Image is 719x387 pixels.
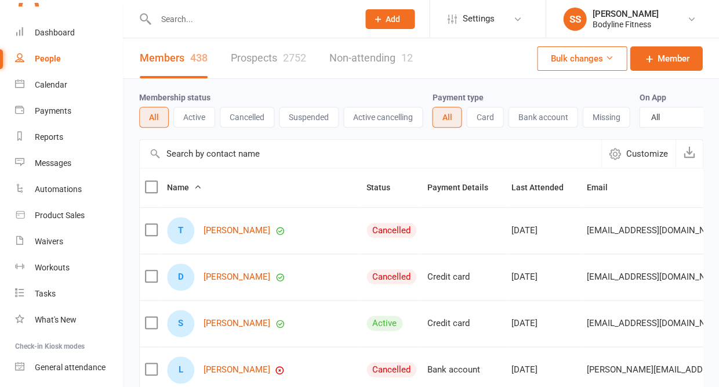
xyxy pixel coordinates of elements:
[511,226,576,236] div: [DATE]
[220,107,274,128] button: Cancelled
[427,319,500,328] div: Credit card
[139,93,210,102] label: Membership status
[35,185,82,194] div: Automations
[592,19,658,30] div: Bodyline Fitness
[35,211,85,220] div: Product Sales
[432,93,483,102] label: Payment type
[35,54,61,63] div: People
[167,263,194,291] div: D
[15,255,122,281] a: Workouts
[35,80,67,89] div: Calendar
[630,46,702,71] a: Member
[35,237,63,246] div: Waivers
[35,28,75,37] div: Dashboard
[601,140,675,168] button: Customize
[366,269,416,284] div: Cancelled
[511,319,576,328] div: [DATE]
[586,183,620,192] span: Email
[15,355,122,381] a: General attendance kiosk mode
[508,107,578,128] button: Bank account
[582,107,630,128] button: Missing
[15,46,122,72] a: People
[386,15,400,24] span: Add
[466,107,503,128] button: Card
[427,365,500,375] div: Bank account
[15,150,122,176] a: Messages
[563,8,586,31] div: SS
[626,147,667,161] span: Customize
[140,38,208,78] a: Members438
[190,52,208,64] div: 438
[15,307,122,333] a: What's New
[35,363,106,372] div: General attendance
[204,365,270,375] a: [PERSON_NAME]
[537,46,627,71] button: Bulk changes
[204,319,270,328] a: [PERSON_NAME]
[35,289,56,298] div: Tasks
[462,6,494,32] span: Settings
[35,315,77,324] div: What's New
[167,217,194,244] div: T
[35,132,63,142] div: Reports
[279,107,339,128] button: Suspended
[15,229,122,255] a: Waivers
[365,9,415,29] button: Add
[204,272,270,282] a: [PERSON_NAME]
[283,52,306,64] div: 2752
[15,72,122,98] a: Calendar
[167,183,202,192] span: Name
[15,20,122,46] a: Dashboard
[432,107,462,128] button: All
[366,180,403,194] button: Status
[15,176,122,202] a: Automations
[366,362,416,377] div: Cancelled
[586,180,620,194] button: Email
[35,263,70,272] div: Workouts
[401,52,413,64] div: 12
[35,106,71,115] div: Payments
[366,223,416,238] div: Cancelled
[167,180,202,194] button: Name
[427,180,500,194] button: Payment Details
[329,38,413,78] a: Non-attending12
[592,9,658,19] div: [PERSON_NAME]
[15,281,122,307] a: Tasks
[15,98,122,124] a: Payments
[427,272,500,282] div: Credit card
[231,38,306,78] a: Prospects2752
[139,107,169,128] button: All
[343,107,423,128] button: Active cancelling
[657,52,689,66] span: Member
[511,365,576,375] div: [DATE]
[152,11,350,27] input: Search...
[366,183,403,192] span: Status
[204,226,270,236] a: [PERSON_NAME]
[427,183,500,192] span: Payment Details
[511,180,576,194] button: Last Attended
[173,107,215,128] button: Active
[639,93,666,102] label: On App
[167,356,194,384] div: L
[15,202,122,229] a: Product Sales
[167,310,194,337] div: S
[511,272,576,282] div: [DATE]
[511,183,576,192] span: Last Attended
[35,158,71,168] div: Messages
[366,316,402,331] div: Active
[15,124,122,150] a: Reports
[140,140,601,168] input: Search by contact name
